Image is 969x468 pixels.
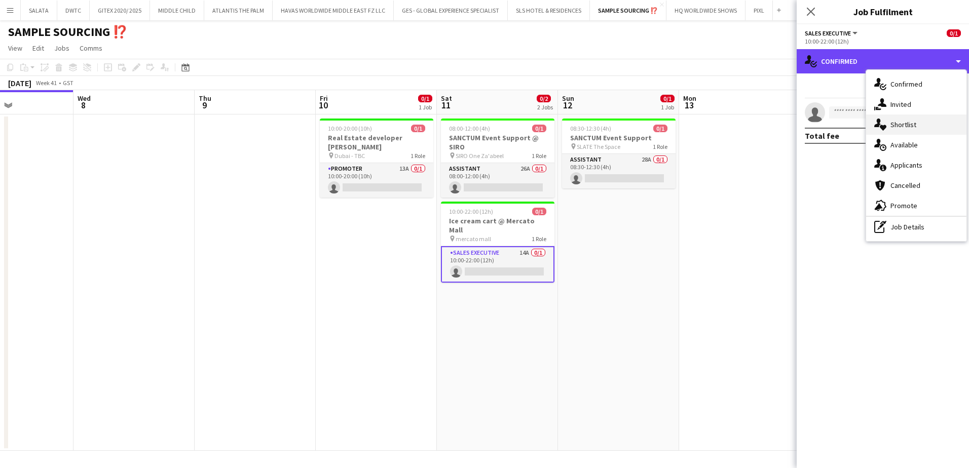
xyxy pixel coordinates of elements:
[418,95,432,102] span: 0/1
[439,99,452,111] span: 11
[456,235,491,243] span: mercato mall
[660,95,675,102] span: 0/1
[419,103,432,111] div: 1 Job
[318,99,328,111] span: 10
[80,44,102,53] span: Comms
[561,99,574,111] span: 12
[797,49,969,73] div: Confirmed
[76,99,91,111] span: 8
[562,119,676,188] app-job-card: 08:30-12:30 (4h)0/1SANCTUM Event Support SLATE The Space1 RoleAssistant28A0/108:30-12:30 (4h)
[33,79,59,87] span: Week 41
[76,42,106,55] a: Comms
[653,125,667,132] span: 0/1
[441,216,554,235] h3: Ice cream cart @ Mercato Mall
[441,246,554,283] app-card-role: Sales Executive14A0/110:00-22:00 (12h)
[441,163,554,198] app-card-role: Assistant26A0/108:00-12:00 (4h)
[577,143,620,150] span: SLATE The Space
[890,140,918,149] span: Available
[797,5,969,18] h3: Job Fulfilment
[562,154,676,188] app-card-role: Assistant28A0/108:30-12:30 (4h)
[890,181,920,190] span: Cancelled
[8,44,22,53] span: View
[532,125,546,132] span: 0/1
[334,152,365,160] span: Dubai - TBC
[661,103,674,111] div: 1 Job
[21,1,57,20] button: SALATA
[532,152,546,160] span: 1 Role
[441,119,554,198] app-job-card: 08:00-12:00 (4h)0/1SANCTUM Event Support @ SIRO SIRO One Za'abeel1 RoleAssistant26A0/108:00-12:00...
[890,201,917,210] span: Promote
[562,133,676,142] h3: SANCTUM Event Support
[947,29,961,37] span: 0/1
[394,1,508,20] button: GES - GLOBAL EXPERIENCE SPECIALIST
[805,37,961,45] div: 10:00-22:00 (12h)
[199,94,211,103] span: Thu
[328,125,372,132] span: 10:00-20:00 (10h)
[653,143,667,150] span: 1 Role
[90,1,150,20] button: GITEX 2020/ 2025
[320,163,433,198] app-card-role: Promoter13A0/110:00-20:00 (10h)
[683,94,696,103] span: Mon
[150,1,204,20] button: MIDDLE CHILD
[8,78,31,88] div: [DATE]
[411,125,425,132] span: 0/1
[805,29,859,37] button: Sales Executive
[508,1,590,20] button: SLS HOTEL & RESIDENCES
[449,125,490,132] span: 08:00-12:00 (4h)
[746,1,773,20] button: PIXL
[666,1,746,20] button: HQ WORLDWIDE SHOWS
[197,99,211,111] span: 9
[449,208,493,215] span: 10:00-22:00 (12h)
[63,79,73,87] div: GST
[32,44,44,53] span: Edit
[590,1,666,20] button: SAMPLE SOURCING ⁉️
[320,94,328,103] span: Fri
[273,1,394,20] button: HAVAS WORLDWIDE MIDDLE EAST FZ LLC
[537,103,553,111] div: 2 Jobs
[532,208,546,215] span: 0/1
[562,94,574,103] span: Sun
[532,235,546,243] span: 1 Role
[54,44,69,53] span: Jobs
[890,100,911,109] span: Invited
[805,131,839,141] div: Total fee
[441,94,452,103] span: Sat
[204,1,273,20] button: ATLANTIS THE PALM
[682,99,696,111] span: 13
[890,80,922,89] span: Confirmed
[456,152,504,160] span: SIRO One Za'abeel
[4,42,26,55] a: View
[28,42,48,55] a: Edit
[78,94,91,103] span: Wed
[890,120,916,129] span: Shortlist
[441,202,554,283] app-job-card: 10:00-22:00 (12h)0/1Ice cream cart @ Mercato Mall mercato mall1 RoleSales Executive14A0/110:00-22...
[320,133,433,151] h3: Real Estate developer [PERSON_NAME]
[570,125,611,132] span: 08:30-12:30 (4h)
[866,217,966,237] div: Job Details
[50,42,73,55] a: Jobs
[890,161,922,170] span: Applicants
[320,119,433,198] app-job-card: 10:00-20:00 (10h)0/1Real Estate developer [PERSON_NAME] Dubai - TBC1 RolePromoter13A0/110:00-20:0...
[8,24,128,40] h1: SAMPLE SOURCING ⁉️
[441,133,554,151] h3: SANCTUM Event Support @ SIRO
[805,29,851,37] span: Sales Executive
[57,1,90,20] button: DWTC
[537,95,551,102] span: 0/2
[411,152,425,160] span: 1 Role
